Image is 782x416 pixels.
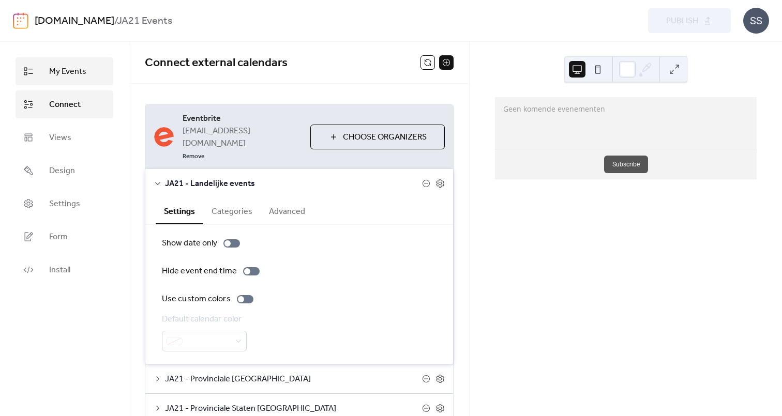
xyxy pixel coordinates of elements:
b: JA21 Events [117,11,172,31]
a: My Events [16,57,113,85]
span: JA21 - Provinciale [GEOGRAPHIC_DATA] [165,373,422,386]
span: Connect external calendars [145,52,288,74]
button: Subscribe [604,156,648,173]
span: Connect [49,99,81,111]
button: Choose Organizers [310,125,445,149]
span: [EMAIL_ADDRESS][DOMAIN_NAME] [183,125,302,150]
button: Settings [156,198,203,224]
div: Use custom colors [162,293,231,305]
img: eventbrite [154,127,174,147]
span: Install [49,264,70,276]
a: Settings [16,190,113,218]
span: JA21 - Provinciale Staten [GEOGRAPHIC_DATA] [165,403,422,415]
span: Form [49,231,68,243]
a: Views [16,124,113,151]
span: JA21 - Landelijke events [165,178,422,190]
div: Show date only [162,237,217,250]
span: Choose Organizers [343,131,427,144]
span: Eventbrite [183,113,302,125]
span: Views [49,132,71,144]
b: / [114,11,117,31]
a: Design [16,157,113,184]
div: Geen komende evenementen [503,103,748,114]
button: Advanced [261,198,313,223]
span: Remove [183,152,204,161]
a: Connect [16,90,113,118]
div: SS [743,8,769,34]
img: logo [13,12,28,29]
span: Settings [49,198,80,210]
a: [DOMAIN_NAME] [35,11,114,31]
div: Hide event end time [162,265,237,278]
button: Categories [203,198,261,223]
span: Design [49,165,75,177]
a: Install [16,256,113,284]
div: Default calendar color [162,313,245,326]
span: My Events [49,66,86,78]
a: Form [16,223,113,251]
